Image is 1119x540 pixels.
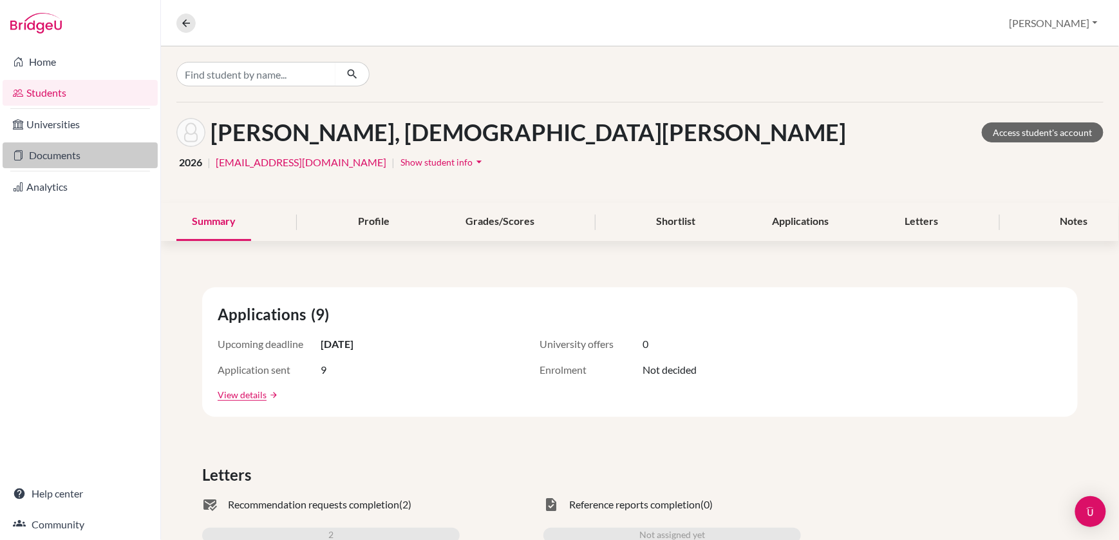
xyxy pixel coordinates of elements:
[10,13,62,34] img: Bridge-U
[391,155,395,170] span: |
[757,203,844,241] div: Applications
[643,362,697,378] span: Not decided
[218,303,311,326] span: Applications
[1045,203,1104,241] div: Notes
[202,497,218,512] span: mark_email_read
[176,203,251,241] div: Summary
[218,336,321,352] span: Upcoming deadline
[228,497,399,512] span: Recommendation requests completion
[207,155,211,170] span: |
[569,497,701,512] span: Reference reports completion
[400,152,486,172] button: Show student infoarrow_drop_down
[3,174,158,200] a: Analytics
[3,111,158,137] a: Universities
[450,203,550,241] div: Grades/Scores
[641,203,711,241] div: Shortlist
[267,391,278,400] a: arrow_forward
[3,481,158,506] a: Help center
[176,118,205,147] img: Samhita Savitri UPPALAPATI's avatar
[540,362,643,378] span: Enrolment
[3,142,158,168] a: Documents
[216,155,386,170] a: [EMAIL_ADDRESS][DOMAIN_NAME]
[3,49,158,75] a: Home
[311,303,334,326] span: (9)
[179,155,202,170] span: 2026
[540,336,643,352] span: University offers
[3,512,158,537] a: Community
[3,80,158,106] a: Students
[211,119,846,146] h1: [PERSON_NAME], [DEMOGRAPHIC_DATA][PERSON_NAME]
[889,203,954,241] div: Letters
[543,497,559,512] span: task
[218,362,321,378] span: Application sent
[982,122,1104,142] a: Access student's account
[473,155,485,168] i: arrow_drop_down
[399,497,411,512] span: (2)
[343,203,405,241] div: Profile
[218,388,267,401] a: View details
[1075,496,1106,527] div: Open Intercom Messenger
[701,497,713,512] span: (0)
[202,463,256,487] span: Letters
[643,336,648,352] span: 0
[321,362,326,378] span: 9
[321,336,353,352] span: [DATE]
[400,157,473,168] span: Show student info
[176,62,336,86] input: Find student by name...
[1004,11,1104,35] button: [PERSON_NAME]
